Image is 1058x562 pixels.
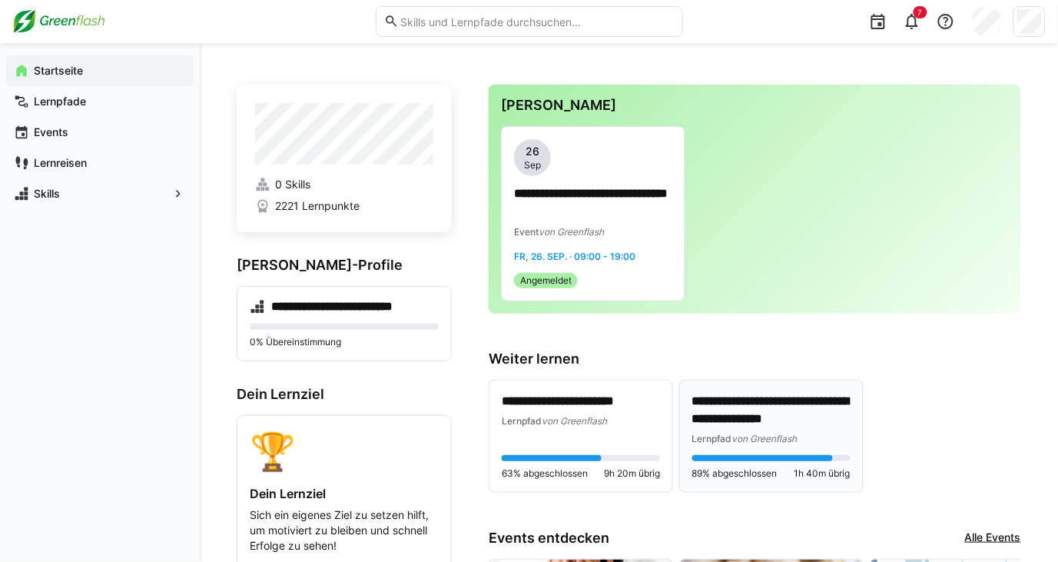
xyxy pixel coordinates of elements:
[275,198,360,214] span: 2221 Lernpunkte
[237,386,452,403] h3: Dein Lernziel
[502,467,588,480] span: 63% abgeschlossen
[692,467,778,480] span: 89% abgeschlossen
[501,97,1009,114] h3: [PERSON_NAME]
[542,415,607,427] span: von Greenflash
[965,530,1021,547] a: Alle Events
[732,433,798,444] span: von Greenflash
[604,467,660,480] span: 9h 20m übrig
[514,251,635,262] span: Fr, 26. Sep. · 09:00 - 19:00
[526,144,539,159] span: 26
[399,15,674,28] input: Skills und Lernpfade durchsuchen…
[489,351,1021,367] h3: Weiter lernen
[250,486,439,501] h4: Dein Lernziel
[539,226,604,238] span: von Greenflash
[502,415,542,427] span: Lernpfad
[520,274,572,287] span: Angemeldet
[250,507,439,554] p: Sich ein eigenes Ziel zu setzen hilft, um motiviert zu bleiben und schnell Erfolge zu sehen!
[489,530,609,547] h3: Events entdecken
[275,177,310,192] span: 0 Skills
[255,177,433,192] a: 0 Skills
[524,159,541,171] span: Sep
[250,336,439,348] p: 0% Übereinstimmung
[794,467,851,480] span: 1h 40m übrig
[250,428,439,474] div: 🏆
[692,433,732,444] span: Lernpfad
[514,226,539,238] span: Event
[237,257,452,274] h3: [PERSON_NAME]-Profile
[918,8,923,17] span: 7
